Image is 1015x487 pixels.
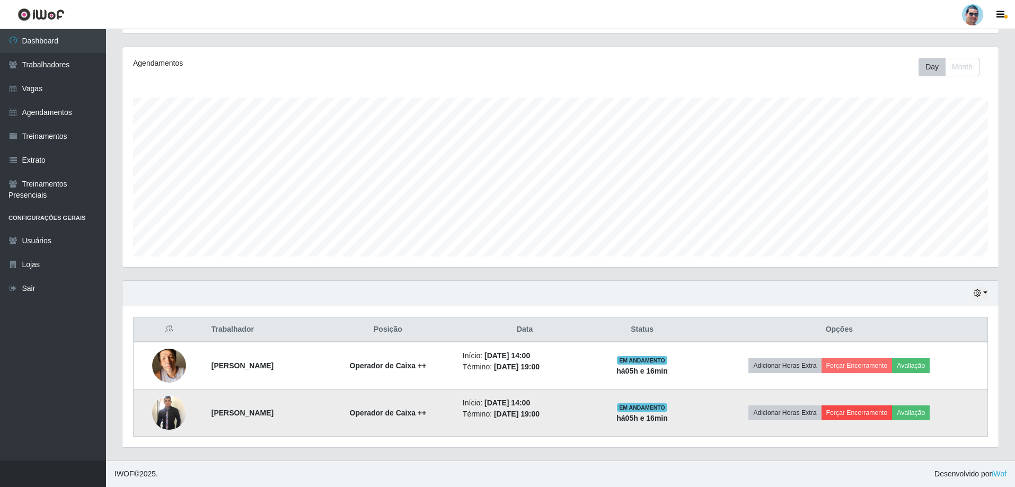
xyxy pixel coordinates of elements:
th: Data [456,317,594,342]
span: Desenvolvido por [934,468,1007,480]
img: 1705784966406.jpeg [152,343,186,388]
time: [DATE] 19:00 [494,410,540,418]
li: Início: [463,397,587,409]
span: EM ANDAMENTO [617,356,667,365]
strong: Operador de Caixa ++ [350,409,427,417]
th: Opções [691,317,988,342]
span: EM ANDAMENTO [617,403,667,412]
strong: [PERSON_NAME] [211,409,273,417]
img: 1750022695210.jpeg [152,394,186,431]
li: Término: [463,361,587,373]
strong: [PERSON_NAME] [211,361,273,370]
span: © 2025 . [114,468,158,480]
a: iWof [992,470,1007,478]
time: [DATE] 14:00 [484,399,530,407]
span: IWOF [114,470,134,478]
button: Forçar Encerramento [822,358,893,373]
button: Adicionar Horas Extra [748,405,821,420]
button: Adicionar Horas Extra [748,358,821,373]
time: [DATE] 14:00 [484,351,530,360]
button: Day [919,58,946,76]
li: Início: [463,350,587,361]
th: Posição [320,317,456,342]
strong: há 05 h e 16 min [616,367,668,375]
img: CoreUI Logo [17,8,65,21]
button: Month [945,58,979,76]
time: [DATE] 19:00 [494,362,540,371]
th: Trabalhador [205,317,320,342]
button: Forçar Encerramento [822,405,893,420]
strong: há 05 h e 16 min [616,414,668,422]
th: Status [593,317,691,342]
div: Agendamentos [133,58,480,69]
div: Toolbar with button groups [919,58,988,76]
button: Avaliação [892,405,930,420]
button: Avaliação [892,358,930,373]
li: Término: [463,409,587,420]
strong: Operador de Caixa ++ [350,361,427,370]
div: First group [919,58,979,76]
